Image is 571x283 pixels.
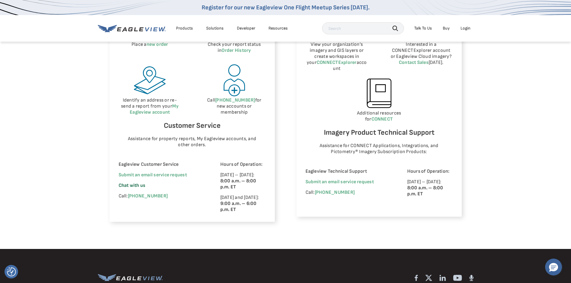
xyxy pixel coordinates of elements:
a: [PHONE_NUMBER] [315,190,355,195]
button: Hello, have a question? Let’s chat. [545,259,562,275]
p: [DATE] and [DATE]: [220,195,266,213]
h6: Imagery Product Technical Support [306,127,453,138]
div: Login [461,26,470,31]
a: CONNECT [371,116,393,122]
p: Additional resources for [306,110,453,122]
p: View your organization’s imagery and GIS layers or create workspaces in your account [306,42,368,72]
a: Contact Sales [399,60,429,65]
a: CONNECTExplorer [317,60,357,65]
a: Submit an email service request [306,179,374,185]
p: [DATE] – [DATE]: [220,172,266,190]
strong: 9:00 a.m. – 6:00 p.m. ET [220,201,257,212]
a: [PHONE_NUMBER] [215,97,255,103]
h6: Customer Service [119,120,266,131]
a: Submit an email service request [119,172,187,178]
a: Buy [443,26,450,31]
strong: 8:00 a.m. – 8:00 p.m. ET [407,185,443,197]
button: Consent Preferences [7,267,16,276]
input: Search [322,22,404,34]
p: Place a [119,42,182,48]
p: Call for new accounts or membership [203,97,266,115]
strong: 8:00 a.m. – 8:00 p.m. ET [220,178,256,190]
p: Call: [306,190,391,196]
p: Check your report status in [203,42,266,54]
a: Developer [237,26,255,31]
div: Solutions [206,26,224,31]
p: Hours of Operation: [220,162,266,168]
p: Assistance for CONNECT Applications, Integrations, and Pictometry® Imagery Subscription Products: [311,143,447,155]
p: Assistance for property reports, My Eagleview accounts, and other orders. [124,136,260,148]
p: [DATE] – [DATE]: [407,179,453,197]
div: Resources [268,26,288,31]
a: Register for our new Eagleview One Flight Meetup Series [DATE]. [202,4,370,11]
p: Identify an address or re-send a report from your [119,97,182,115]
a: [PHONE_NUMBER] [128,193,168,199]
p: Eagleview Customer Service [119,162,204,168]
div: Products [176,26,193,31]
a: Order History [222,48,251,53]
div: Talk To Us [414,26,432,31]
p: Call: [119,193,204,199]
a: My Eagleview account [130,103,178,115]
a: new order [147,42,168,47]
span: Chat with us [119,183,146,188]
img: Revisit consent button [7,267,16,276]
p: Interested in a CONNECTExplorer account or Eagleview Cloud imagery? [DATE]. [390,42,453,66]
p: Hours of Operation: [407,168,453,175]
p: Eagleview Technical Support [306,168,391,175]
